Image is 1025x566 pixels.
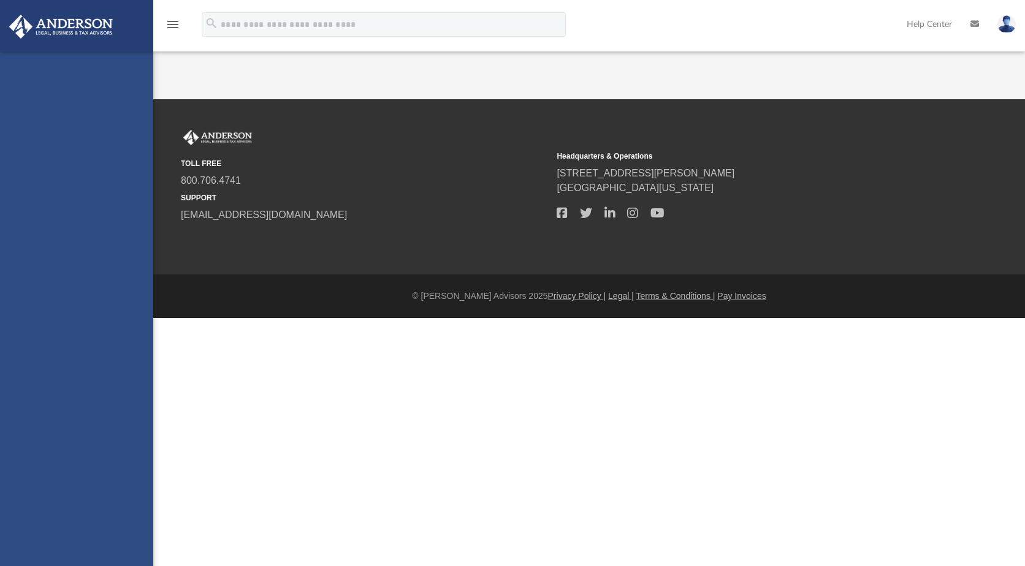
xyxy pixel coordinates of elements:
[557,168,734,178] a: [STREET_ADDRESS][PERSON_NAME]
[181,192,548,203] small: SUPPORT
[153,290,1025,303] div: © [PERSON_NAME] Advisors 2025
[181,130,254,146] img: Anderson Advisors Platinum Portal
[181,158,548,169] small: TOLL FREE
[6,15,116,39] img: Anderson Advisors Platinum Portal
[997,15,1016,33] img: User Pic
[608,291,634,301] a: Legal |
[166,17,180,32] i: menu
[548,291,606,301] a: Privacy Policy |
[205,17,218,30] i: search
[557,183,714,193] a: [GEOGRAPHIC_DATA][US_STATE]
[181,209,347,220] a: [EMAIL_ADDRESS][DOMAIN_NAME]
[636,291,715,301] a: Terms & Conditions |
[181,175,241,186] a: 800.706.4741
[166,23,180,32] a: menu
[717,291,766,301] a: Pay Invoices
[557,151,924,162] small: Headquarters & Operations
